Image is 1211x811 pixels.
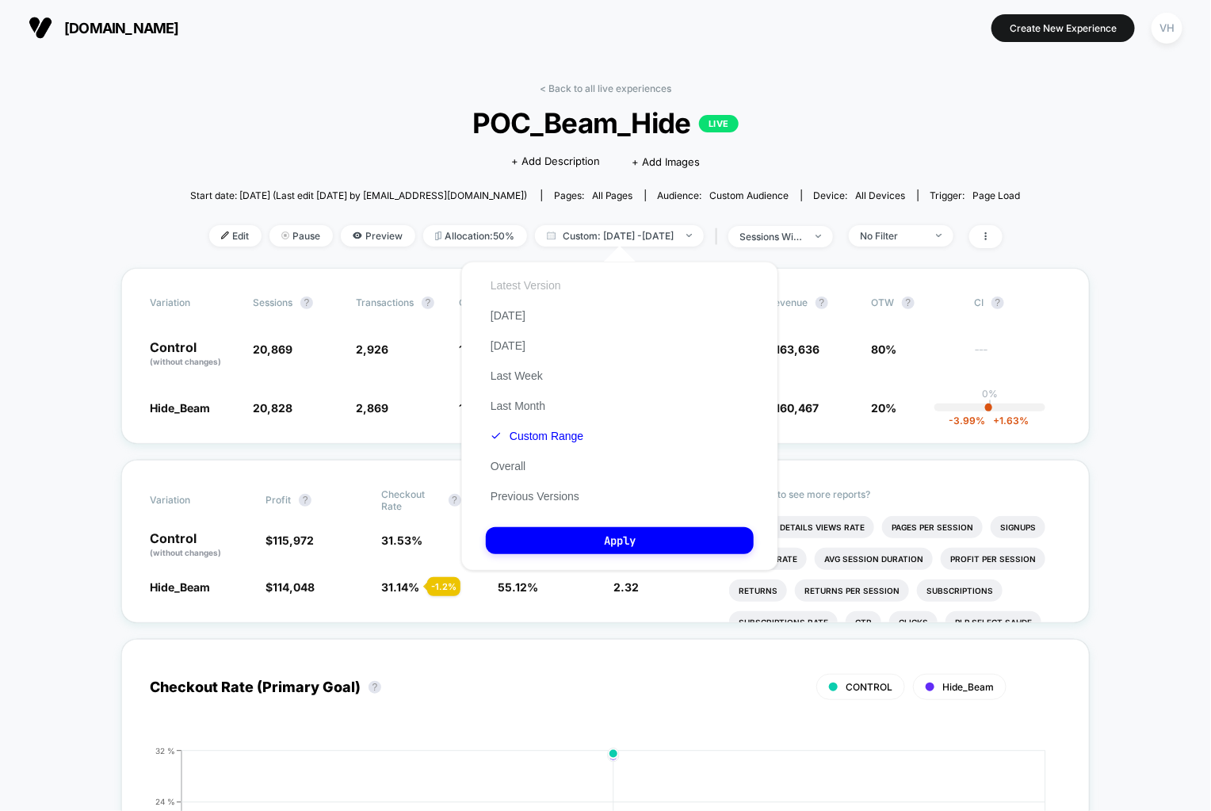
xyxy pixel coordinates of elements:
span: Custom Audience [710,189,789,201]
span: Edit [209,225,262,247]
button: [DATE] [486,339,530,353]
img: end [686,234,692,237]
p: Would like to see more reports? [729,488,1061,500]
span: 2.32 [613,580,639,594]
span: CONTROL [846,681,892,693]
img: end [816,235,821,238]
div: Audience: [658,189,789,201]
img: end [936,234,942,237]
span: CI [974,296,1061,309]
span: [DOMAIN_NAME] [64,20,179,36]
span: (without changes) [150,357,221,366]
button: Apply [486,527,754,554]
li: Returns Per Session [795,580,909,602]
button: Custom Range [486,429,588,443]
span: + Add Images [632,155,700,168]
button: ? [299,494,311,507]
button: [DATE] [486,308,530,323]
img: rebalance [435,231,441,240]
div: No Filter [861,230,924,242]
span: Hide_Beam [150,401,210,415]
span: OTW [871,296,958,309]
li: Profit Per Session [941,548,1045,570]
span: Pause [269,225,333,247]
span: + Add Description [511,154,600,170]
li: Subscriptions [917,580,1003,602]
p: Control [150,341,237,368]
span: 2,926 [356,342,388,356]
li: Plp Select Sahde [945,611,1041,633]
span: all pages [592,189,633,201]
span: 1.63 % [985,415,1029,427]
span: Allocation: 50% [423,225,527,247]
span: Variation [150,488,237,512]
span: Start date: [DATE] (Last edit [DATE] by [EMAIL_ADDRESS][DOMAIN_NAME]) [190,189,527,201]
button: Overall [486,459,530,473]
button: ? [369,681,381,694]
span: Transactions [356,296,414,308]
button: ? [902,296,915,309]
li: Product Details Views Rate [729,516,874,538]
span: 115,972 [273,534,314,547]
tspan: 24 % [155,797,175,806]
span: 163,636 [775,342,819,356]
span: all devices [856,189,906,201]
div: VH [1152,13,1182,44]
span: 20% [871,401,896,415]
div: sessions with impression [740,231,804,243]
span: Hide_Beam [942,681,994,693]
span: $ [266,580,315,594]
p: Control [150,532,250,559]
span: Page Load [973,189,1021,201]
span: Profit [266,494,291,506]
p: LIVE [699,115,739,132]
button: ? [816,296,828,309]
li: Avg Session Duration [815,548,933,570]
span: 160,467 [775,401,819,415]
a: < Back to all live experiences [540,82,671,94]
span: Sessions [253,296,292,308]
button: VH [1147,12,1187,44]
li: Signups [991,516,1045,538]
span: -3.99 % [949,415,985,427]
span: 80% [871,342,896,356]
button: [DOMAIN_NAME] [24,15,184,40]
li: Returns [729,580,787,602]
span: 55.12 % [498,580,538,594]
span: --- [974,345,1061,368]
img: edit [221,231,229,239]
li: Subscriptions Rate [729,611,838,633]
img: Visually logo [29,16,52,40]
span: POC_Beam_Hide [232,106,980,140]
button: Last Week [486,369,548,383]
button: ? [422,296,434,309]
li: Pages Per Session [882,516,983,538]
button: Previous Versions [486,489,584,503]
button: Last Month [486,399,550,413]
span: Device: [801,189,918,201]
span: Custom: [DATE] - [DATE] [535,225,704,247]
div: Pages: [554,189,633,201]
span: 2,869 [356,401,388,415]
li: Ctr [846,611,881,633]
img: calendar [547,231,556,239]
span: 114,048 [273,580,315,594]
span: 31.14 % [382,580,420,594]
span: Variation [150,296,237,309]
tspan: 32 % [155,746,175,756]
button: ? [300,296,313,309]
span: $ [266,534,314,547]
span: (without changes) [150,548,221,557]
span: Preview [341,225,415,247]
span: | [712,225,728,248]
span: + [993,415,999,427]
li: Clicks [889,611,938,633]
span: Hide_Beam [150,580,210,594]
p: 0% [982,388,998,400]
span: 31.53 % [382,534,423,547]
div: Trigger: [930,189,1021,201]
span: 20,869 [253,342,292,356]
button: Create New Experience [991,14,1135,42]
span: 20,828 [253,401,292,415]
span: Checkout Rate [382,488,441,512]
